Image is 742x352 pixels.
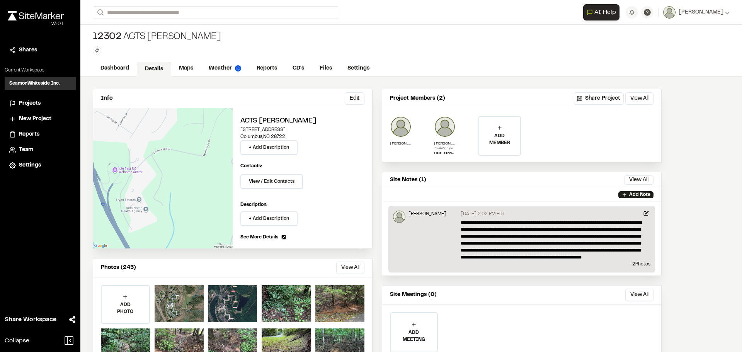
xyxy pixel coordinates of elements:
button: Edit Tags [93,46,101,55]
p: Site Notes (1) [390,176,426,184]
a: New Project [9,115,71,123]
a: Details [137,62,171,77]
p: ADD PHOTO [102,301,149,315]
img: rebrand.png [8,11,64,20]
button: Share Project [574,92,624,105]
p: Columbus , NC 28722 [240,133,364,140]
img: Nick Head [390,116,412,138]
span: AI Help [594,8,616,17]
img: Nick Head [393,211,405,223]
img: precipai.png [235,65,241,71]
a: Dashboard [93,61,137,76]
a: Maps [171,61,201,76]
button: Edit [345,92,364,105]
span: [PERSON_NAME] [679,8,723,17]
a: Files [312,61,340,76]
p: Field Technician III [434,151,456,156]
img: Will Tate [434,116,456,138]
p: [DATE] 2:02 PM EDT [461,211,505,218]
p: [STREET_ADDRESS] [240,126,364,133]
a: Shares [9,46,71,54]
p: ADD MEETING [391,329,437,343]
div: Acts [PERSON_NAME] [93,31,221,43]
span: New Project [19,115,51,123]
p: [PERSON_NAME] [434,141,456,146]
a: CD's [285,61,312,76]
a: Reports [9,130,71,139]
button: View All [336,262,364,274]
p: Invitation pending [434,146,456,151]
p: Project Members (2) [390,94,445,103]
span: Share Workspace [5,315,56,324]
a: Team [9,146,71,154]
p: Contacts: [240,163,262,170]
button: View All [625,92,654,105]
span: Collapse [5,336,29,345]
span: Settings [19,161,41,170]
p: Current Workspace [5,67,76,74]
p: Site Meetings (0) [390,291,437,299]
button: + Add Description [240,211,298,226]
p: ADD MEMBER [479,133,520,146]
a: Reports [249,61,285,76]
div: Oh geez...please don't... [8,20,64,27]
button: [PERSON_NAME] [663,6,730,19]
button: + Add Description [240,140,298,155]
a: Weather [201,61,249,76]
span: Shares [19,46,37,54]
span: Reports [19,130,39,139]
p: Photos (245) [101,264,136,272]
h3: SeamonWhiteside Inc. [9,80,60,87]
a: Settings [340,61,377,76]
button: View / Edit Contacts [240,174,303,189]
a: Settings [9,161,71,170]
span: Team [19,146,33,154]
button: View All [625,289,654,301]
button: View All [624,175,654,185]
p: Info [101,94,112,103]
p: Add Note [629,191,650,198]
img: User [663,6,676,19]
span: Projects [19,99,41,108]
button: Search [93,6,107,19]
p: [PERSON_NAME] [390,141,412,146]
button: Open AI Assistant [583,4,619,20]
p: Description: [240,201,364,208]
p: [PERSON_NAME] [408,211,446,218]
h2: Acts [PERSON_NAME] [240,116,364,126]
p: + 2 Photo s [393,261,650,268]
a: Projects [9,99,71,108]
span: See More Details [240,234,278,241]
div: Open AI Assistant [583,4,623,20]
span: 12302 [93,31,122,43]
